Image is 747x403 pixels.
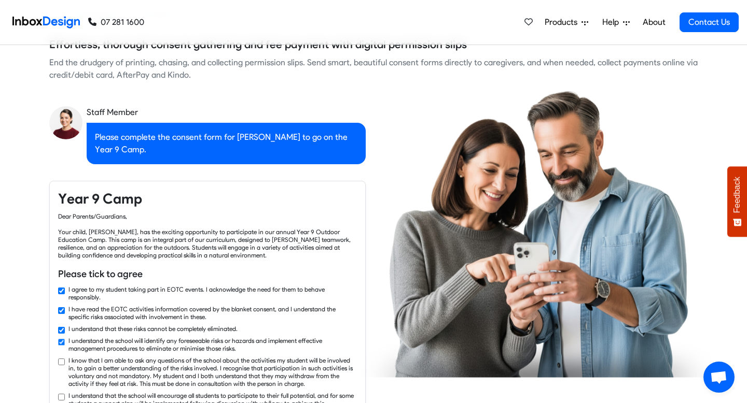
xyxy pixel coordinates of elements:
[68,305,357,321] label: I have read the EOTC activities information covered by the blanket consent, and I understand the ...
[68,337,357,352] label: I understand the school will identify any foreseeable risks or hazards and implement effective ma...
[58,267,357,281] h6: Please tick to agree
[680,12,739,32] a: Contact Us
[88,16,144,28] a: 07 281 1600
[362,90,717,377] img: parents_using_phone.png
[68,356,357,387] label: I know that I am able to ask any questions of the school about the activities my student will be ...
[49,56,698,81] div: End the drudgery of printing, chasing, and collecting permission slips. Send smart, beautiful con...
[49,106,82,139] img: staff_avatar.png
[727,166,747,237] button: Feedback - Show survey
[703,362,735,393] a: Open chat
[58,190,357,208] h4: Year 9 Camp
[640,12,668,33] a: About
[68,325,238,333] label: I understand that these risks cannot be completely eliminated.
[598,12,634,33] a: Help
[545,16,582,28] span: Products
[87,106,366,119] div: Staff Member
[68,285,357,301] label: I agree to my student taking part in EOTC events. I acknowledge the need for them to behave respo...
[87,123,366,164] div: Please complete the consent form for [PERSON_NAME] to go on the Year 9 Camp.
[58,212,357,259] div: Dear Parents/Guardians, Your child, [PERSON_NAME], has the exciting opportunity to participate in...
[732,177,742,213] span: Feedback
[541,12,592,33] a: Products
[602,16,623,28] span: Help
